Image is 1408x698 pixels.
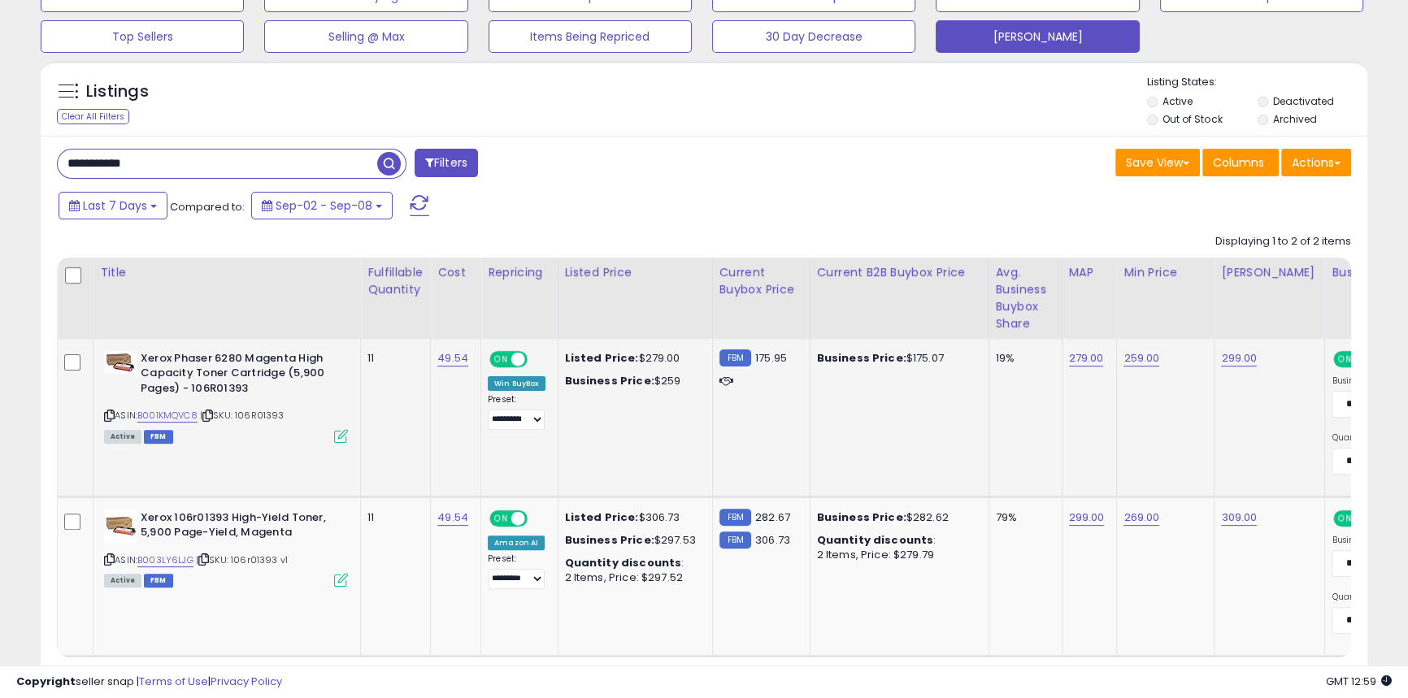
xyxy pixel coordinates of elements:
a: 49.54 [437,509,468,526]
span: Last 7 Days [83,197,147,214]
img: 41cRKh9UN+L._SL40_.jpg [104,351,137,374]
div: $175.07 [817,351,976,366]
div: Min Price [1123,264,1207,281]
a: B003LY6LJG [137,553,193,567]
a: 309.00 [1221,509,1257,526]
div: 2 Items, Price: $279.79 [817,548,976,562]
button: Last 7 Days [59,192,167,219]
div: Win BuyBox [488,376,545,391]
button: Selling @ Max [264,20,467,53]
small: FBM [719,509,751,526]
div: Amazon AI [488,535,545,550]
span: ON [1336,352,1356,366]
a: Terms of Use [139,674,208,689]
div: Preset: [488,394,545,431]
span: All listings currently available for purchase on Amazon [104,430,141,444]
a: 279.00 [1069,350,1104,366]
span: 306.73 [755,532,790,548]
span: All listings currently available for purchase on Amazon [104,574,141,587]
div: Current Buybox Price [719,264,803,298]
button: Sep-02 - Sep-08 [251,192,393,219]
div: Displaying 1 to 2 of 2 items [1215,234,1351,249]
button: [PERSON_NAME] [936,20,1139,53]
div: : [817,533,976,548]
a: 49.54 [437,350,468,366]
span: ON [1336,511,1356,525]
div: 79% [996,510,1049,525]
b: Quantity discounts [817,532,934,548]
div: : [565,556,700,570]
div: $306.73 [565,510,700,525]
p: Listing States: [1147,75,1367,90]
span: ON [491,511,511,525]
span: OFF [525,511,551,525]
label: Out of Stock [1162,112,1222,126]
b: Business Price: [565,373,654,388]
label: Deactivated [1273,94,1334,108]
span: | SKU: 106r01393 v1 [196,553,288,566]
div: seller snap | | [16,674,282,690]
div: Listed Price [565,264,706,281]
span: Columns [1213,154,1264,171]
div: Title [100,264,354,281]
div: 19% [996,351,1049,366]
span: ON [491,352,511,366]
div: Avg. Business Buybox Share [996,264,1055,332]
b: Xerox Phaser 6280 Magenta High Capacity Toner Cartridge (5,900 Pages) - 106R01393 [141,351,338,401]
span: Compared to: [170,199,245,215]
button: Filters [415,149,478,177]
span: OFF [525,352,551,366]
button: Save View [1115,149,1200,176]
div: Clear All Filters [57,109,129,124]
b: Quantity discounts [565,555,682,570]
div: Cost [437,264,474,281]
div: ASIN: [104,510,348,586]
button: Top Sellers [41,20,244,53]
div: $279.00 [565,351,700,366]
div: 11 [367,510,418,525]
a: B001KMQVC8 [137,409,198,423]
a: 269.00 [1123,509,1159,526]
strong: Copyright [16,674,76,689]
a: 299.00 [1069,509,1105,526]
b: Business Price: [565,532,654,548]
div: $297.53 [565,533,700,548]
span: 175.95 [755,350,787,366]
div: [PERSON_NAME] [1221,264,1318,281]
b: Listed Price: [565,350,639,366]
small: FBM [719,349,751,366]
img: 51OKJ4Of-jL._SL40_.jpg [104,510,137,543]
label: Archived [1273,112,1317,126]
a: 299.00 [1221,350,1257,366]
div: Preset: [488,553,545,590]
div: 2 Items, Price: $297.52 [565,570,700,585]
b: Business Price: [817,509,906,525]
div: $282.62 [817,510,976,525]
button: Items Being Repriced [489,20,692,53]
small: FBM [719,531,751,548]
a: 259.00 [1123,350,1159,366]
div: ASIN: [104,351,348,441]
span: Sep-02 - Sep-08 [276,197,372,214]
div: Repricing [488,264,551,281]
b: Business Price: [817,350,906,366]
span: | SKU: 106R01393 [200,409,285,422]
b: Xerox 106r01393 High-Yield Toner, 5,900 Page-Yield, Magenta [141,510,338,544]
div: Current B2B Buybox Price [817,264,982,281]
h5: Listings [86,80,149,103]
div: 11 [367,351,418,366]
span: FBM [144,574,173,587]
span: FBM [144,430,173,444]
button: 30 Day Decrease [712,20,915,53]
button: Actions [1281,149,1351,176]
div: $259 [565,374,700,388]
span: 282.67 [755,509,790,525]
b: Listed Price: [565,509,639,525]
a: Privacy Policy [211,674,282,689]
div: MAP [1069,264,1110,281]
div: Fulfillable Quantity [367,264,424,298]
button: Columns [1202,149,1279,176]
span: 2025-09-17 12:59 GMT [1326,674,1392,689]
label: Active [1162,94,1193,108]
